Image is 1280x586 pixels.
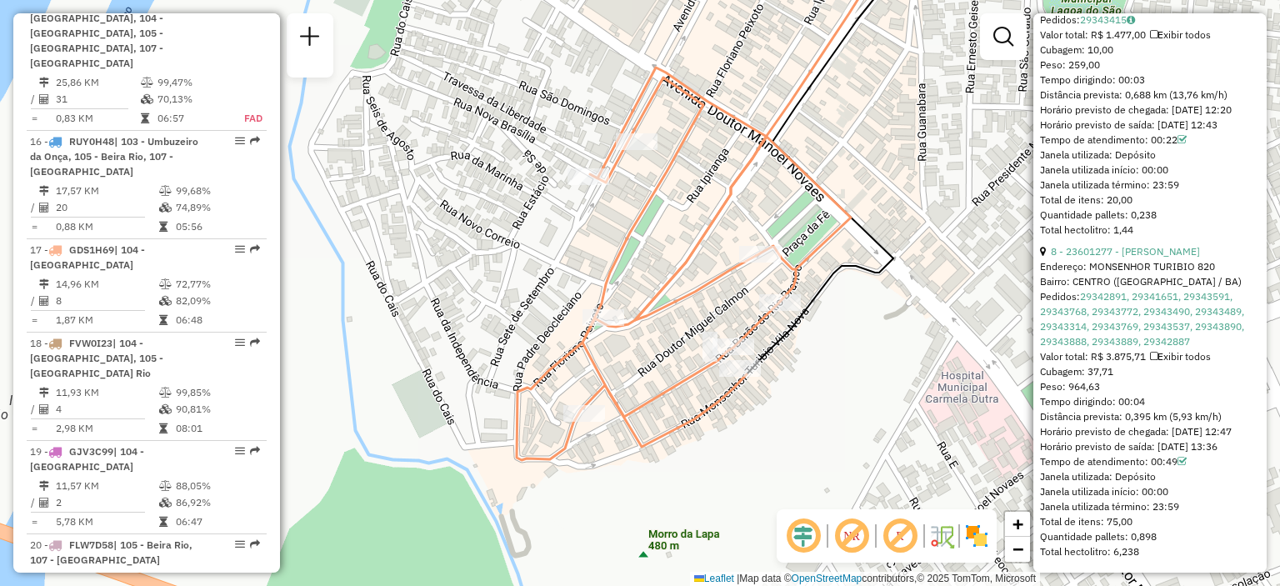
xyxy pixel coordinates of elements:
div: Total de itens: 20,00 [1040,193,1260,208]
div: Bairro: CENTRO ([GEOGRAPHIC_DATA] / BA) [1040,274,1260,289]
td: 99,68% [175,183,259,199]
td: 0,88 KM [55,218,158,235]
i: % de utilização do peso [159,279,172,289]
i: Tempo total em rota [159,222,167,232]
div: Quantidade pallets: 0,238 [1040,208,1260,223]
i: % de utilização da cubagem [141,94,153,104]
td: 17,57 KM [55,183,158,199]
i: Distância Total [39,186,49,196]
td: 31 [55,91,140,108]
em: Opções [235,446,245,456]
td: = [30,513,38,530]
i: Tempo total em rota [159,517,167,527]
span: | 103 - Umbuzeiro da Onça, 105 - Beira Rio, 107 - [GEOGRAPHIC_DATA] [30,135,198,178]
td: 06:47 [175,513,259,530]
i: Total de Atividades [39,404,49,414]
div: Total de itens: 75,00 [1040,514,1260,529]
td: 88,05% [175,478,259,494]
span: Exibir todos [1150,28,1211,41]
span: − [1012,538,1023,559]
span: RUY0H48 [69,135,114,148]
td: 11,57 KM [55,478,158,494]
em: Opções [235,338,245,348]
i: % de utilização do peso [159,481,172,491]
div: Tempo de atendimento: 00:22 [1040,133,1260,148]
a: OpenStreetMap [792,573,862,584]
td: = [30,420,38,437]
span: | 104 - [GEOGRAPHIC_DATA], 105 - [GEOGRAPHIC_DATA] Rio [30,337,163,379]
em: Rota exportada [250,244,260,254]
i: Tempo total em rota [159,315,167,325]
span: 17 - [30,243,145,271]
td: 0,83 KM [55,110,140,127]
a: Leaflet [694,573,734,584]
i: Total de Atividades [39,296,49,306]
i: Total de Atividades [39,203,49,213]
div: Janela utilizada: Depósito [1040,148,1260,163]
td: 90,81% [175,401,259,418]
div: Tempo de atendimento: 00:49 [1040,454,1260,469]
td: 99,85% [175,384,259,401]
a: 29342891, 29341651, 29343591, 29343768, 29343772, 29343490, 29343489, 29343314, 29343769, 2934353... [1040,290,1244,348]
a: Zoom out [1005,537,1030,562]
div: Map data © contributors,© 2025 TomTom, Microsoft [690,572,1040,586]
td: 82,09% [175,293,259,309]
span: Cubagem: 10,00 [1040,43,1113,56]
i: % de utilização da cubagem [159,296,172,306]
img: Fluxo de ruas [928,523,955,549]
a: Exibir filtros [987,20,1020,53]
div: Total hectolitro: 6,238 [1040,544,1260,559]
div: Janela utilizada: Depósito [1040,469,1260,484]
div: Tempo dirigindo: 00:03 [1040,73,1260,88]
div: Valor total: R$ 3.875,71 [1040,349,1260,364]
a: 29343415 [1080,13,1135,26]
em: Rota exportada [250,338,260,348]
div: Horário previsto de chegada: [DATE] 12:47 [1040,424,1260,439]
i: Distância Total [39,388,49,398]
div: Horário previsto de saída: [DATE] 13:36 [1040,439,1260,454]
span: Cubagem: 37,71 [1040,365,1113,378]
em: Rota exportada [250,539,260,549]
div: Endereço: MONSENHOR TURIBIO 820 [1040,259,1260,274]
td: 06:48 [175,312,259,328]
a: 8 - 23601277 - [PERSON_NAME] [1051,245,1200,258]
span: Exibir todos [1150,350,1211,363]
td: 8 [55,293,158,309]
img: Exibir/Ocultar setores [963,523,990,549]
div: Janela utilizada início: 00:00 [1040,484,1260,499]
span: GJV3C99 [69,445,113,458]
span: Peso: 259,00 [1040,58,1100,71]
span: Peso: 964,63 [1040,380,1100,393]
td: 70,13% [157,91,226,108]
td: = [30,218,38,235]
i: Total de Atividades [39,94,49,104]
a: Com service time [1177,133,1187,146]
td: 99,47% [157,74,226,91]
i: % de utilização do peso [159,186,172,196]
div: Quantidade pallets: 0,898 [1040,529,1260,544]
span: | [737,573,739,584]
td: / [30,401,38,418]
div: Pedidos: [1040,13,1260,28]
span: FVW0I23 [69,337,112,349]
div: Distância prevista: 0,395 km (5,93 km/h) [1040,409,1260,424]
td: = [30,312,38,328]
span: Exibir NR [832,516,872,556]
td: / [30,91,38,108]
i: % de utilização da cubagem [159,203,172,213]
span: 18 - [30,337,163,379]
span: + [1012,513,1023,534]
td: 4 [55,401,158,418]
a: Nova sessão e pesquisa [293,20,327,58]
i: % de utilização do peso [141,78,153,88]
td: = [30,110,38,127]
td: 11,93 KM [55,384,158,401]
span: 20 - [30,538,192,566]
td: 5,78 KM [55,513,158,530]
i: % de utilização da cubagem [159,498,172,508]
td: 14,96 KM [55,276,158,293]
td: 86,92% [175,494,259,511]
td: 06:57 [157,110,226,127]
em: Opções [235,539,245,549]
i: Distância Total [39,279,49,289]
